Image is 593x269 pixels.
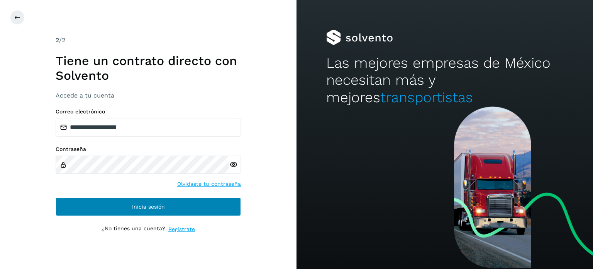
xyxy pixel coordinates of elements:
span: Inicia sesión [132,204,165,209]
span: 2 [56,36,59,44]
button: Inicia sesión [56,197,241,216]
h3: Accede a tu cuenta [56,92,241,99]
p: ¿No tienes una cuenta? [102,225,165,233]
label: Correo electrónico [56,108,241,115]
div: /2 [56,36,241,45]
a: Regístrate [168,225,195,233]
h1: Tiene un contrato directo con Solvento [56,53,241,83]
span: transportistas [380,89,473,106]
h2: Las mejores empresas de México necesitan más y mejores [326,55,563,106]
label: Contraseña [56,146,241,152]
a: Olvidaste tu contraseña [177,180,241,188]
